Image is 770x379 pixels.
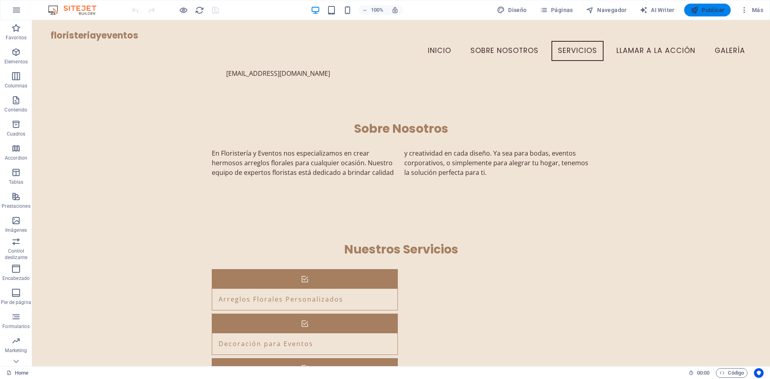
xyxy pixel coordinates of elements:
p: Columnas [5,83,28,89]
button: AI Writer [636,4,678,16]
p: Prestaciones [2,203,30,209]
button: Diseño [494,4,530,16]
button: 100% [359,5,387,15]
span: Diseño [497,6,527,14]
span: : [703,370,704,376]
h6: Tiempo de la sesión [689,368,710,378]
p: Elementos [4,59,28,65]
span: Más [740,6,763,14]
button: Páginas [537,4,576,16]
p: Marketing [5,347,27,354]
p: Accordion [5,155,27,161]
button: reload [195,5,204,15]
p: Pie de página [1,299,31,306]
div: Diseño (Ctrl+Alt+Y) [494,4,530,16]
span: Páginas [540,6,573,14]
span: 00 00 [697,368,709,378]
h6: 100% [371,5,383,15]
a: [EMAIL_ADDRESS][DOMAIN_NAME] [194,49,298,58]
button: Más [737,4,766,16]
span: Código [719,368,744,378]
span: AI Writer [640,6,675,14]
span: Publicar [691,6,725,14]
p: Cuadros [7,131,26,137]
p: Formularios [2,323,29,330]
i: Al redimensionar, ajustar el nivel de zoom automáticamente para ajustarse al dispositivo elegido. [391,6,399,14]
button: Haz clic para salir del modo de previsualización y seguir editando [178,5,188,15]
button: Usercentrics [754,368,764,378]
p: Tablas [9,179,24,185]
button: Navegador [583,4,630,16]
p: Favoritos [6,34,26,41]
img: Editor Logo [46,5,106,15]
button: Publicar [684,4,731,16]
i: Volver a cargar página [195,6,204,15]
p: Encabezado [2,275,30,282]
span: Navegador [586,6,627,14]
button: Código [716,368,748,378]
a: Haz clic para cancelar la selección y doble clic para abrir páginas [6,368,28,378]
p: Imágenes [5,227,27,233]
p: Contenido [4,107,27,113]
